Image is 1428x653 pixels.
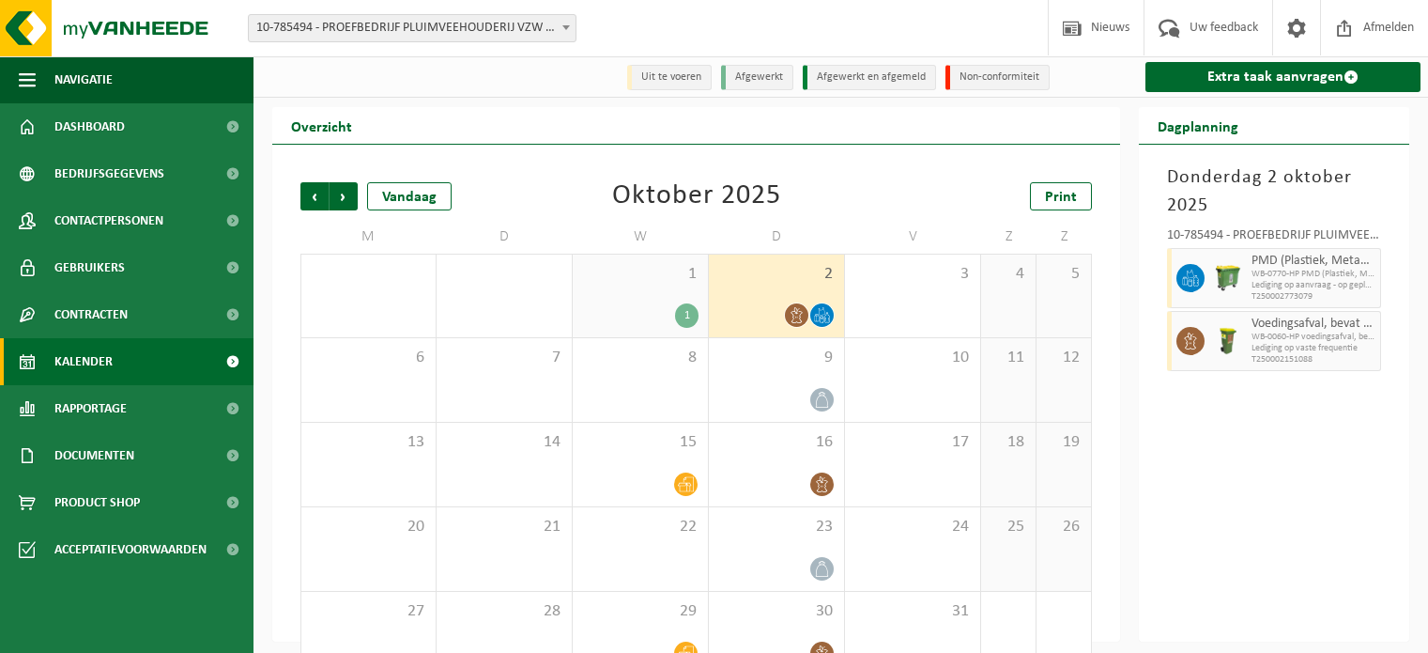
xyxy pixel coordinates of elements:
span: 8 [582,348,699,368]
span: 7 [446,348,562,368]
img: WB-0770-HPE-GN-50 [1214,264,1242,292]
div: Oktober 2025 [612,182,781,210]
span: Navigatie [54,56,113,103]
td: Z [981,220,1036,254]
span: Documenten [54,432,134,479]
span: 3 [854,264,971,285]
span: 24 [854,517,971,537]
span: 22 [582,517,699,537]
span: Voedingsafval, bevat producten van dierlijke oorsprong, onverpakt, categorie 3 [1251,317,1375,332]
span: 25 [990,517,1026,537]
span: 2 [718,264,835,285]
span: 10-785494 - PROEFBEDRIJF PLUIMVEEHOUDERIJ VZW - GEEL [248,14,576,42]
td: W [573,220,709,254]
td: D [437,220,573,254]
h2: Overzicht [272,107,371,144]
span: 27 [311,601,426,622]
span: 18 [990,432,1026,453]
li: Uit te voeren [627,65,712,90]
span: 4 [990,264,1026,285]
span: Acceptatievoorwaarden [54,526,207,573]
span: 30 [718,601,835,622]
span: 17 [854,432,971,453]
span: Bedrijfsgegevens [54,150,164,197]
span: WB-0060-HP voedingsafval, bevat producten van dierlijke oors [1251,332,1375,343]
span: T250002773079 [1251,291,1375,303]
a: Extra taak aanvragen [1145,62,1420,92]
img: WB-0060-HPE-GN-50 [1214,327,1242,355]
a: Print [1030,182,1092,210]
h2: Dagplanning [1139,107,1257,144]
span: 21 [446,517,562,537]
span: Contracten [54,291,128,338]
span: WB-0770-HP PMD (Plastiek, Metaal, Drankkartons) (bedrijven) [1251,269,1375,280]
span: 15 [582,432,699,453]
span: 12 [1046,348,1082,368]
span: Product Shop [54,479,140,526]
span: 6 [311,348,426,368]
td: V [845,220,981,254]
li: Non-conformiteit [945,65,1050,90]
span: Kalender [54,338,113,385]
span: 10 [854,348,971,368]
span: Contactpersonen [54,197,163,244]
div: Vandaag [367,182,452,210]
div: 10-785494 - PROEFBEDRIJF PLUIMVEEHOUDERIJ VZW - GEEL [1167,229,1381,248]
span: 20 [311,517,426,537]
span: 11 [990,348,1026,368]
span: 19 [1046,432,1082,453]
span: Volgende [330,182,358,210]
span: 14 [446,432,562,453]
span: Vorige [300,182,329,210]
li: Afgewerkt [721,65,793,90]
span: 28 [446,601,562,622]
td: D [709,220,845,254]
span: PMD (Plastiek, Metaal, Drankkartons) (bedrijven) [1251,254,1375,269]
span: 9 [718,348,835,368]
span: 31 [854,601,971,622]
span: 29 [582,601,699,622]
div: 1 [675,303,699,328]
td: Z [1036,220,1092,254]
li: Afgewerkt en afgemeld [803,65,936,90]
span: Gebruikers [54,244,125,291]
span: Print [1045,190,1077,205]
span: 10-785494 - PROEFBEDRIJF PLUIMVEEHOUDERIJ VZW - GEEL [249,15,576,41]
span: Lediging op vaste frequentie [1251,343,1375,354]
span: Dashboard [54,103,125,150]
span: 26 [1046,517,1082,537]
span: T250002151088 [1251,354,1375,365]
span: 23 [718,517,835,537]
span: Rapportage [54,385,127,432]
span: 5 [1046,264,1082,285]
td: M [300,220,437,254]
span: 13 [311,432,426,453]
h3: Donderdag 2 oktober 2025 [1167,163,1381,220]
span: 16 [718,432,835,453]
span: Lediging op aanvraag - op geplande route [1251,280,1375,291]
span: 1 [582,264,699,285]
